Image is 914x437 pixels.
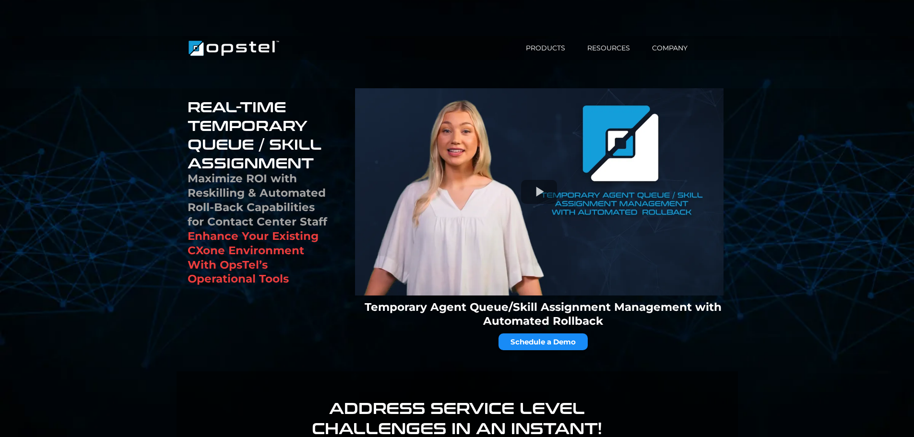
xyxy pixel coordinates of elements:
[515,43,576,53] a: PRODUCTS
[188,97,332,172] h1: REAL-TIME TEMPORARY QUEUE / SKILL ASSIGNMENT
[499,333,588,350] a: Schedule a Demo
[641,43,699,53] a: COMPANY
[188,172,327,228] strong: Maximize ROI with Reskilling & Automated Roll-Back Capabilities for Contact Center Staff
[510,337,576,346] span: Schedule a Demo
[576,43,641,53] a: RESOURCES
[188,229,319,286] strong: Enhance Your Existing CXone Environment With OpsTel’s Operational Tools
[186,43,282,52] a: https://www.opstel.com/
[186,36,282,60] img: Brand Logo
[365,300,722,328] strong: Temporary Agent Queue/Skill Assignment Management with Automated Rollback
[186,398,728,418] p: ADDRESS SERVICE LEVEL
